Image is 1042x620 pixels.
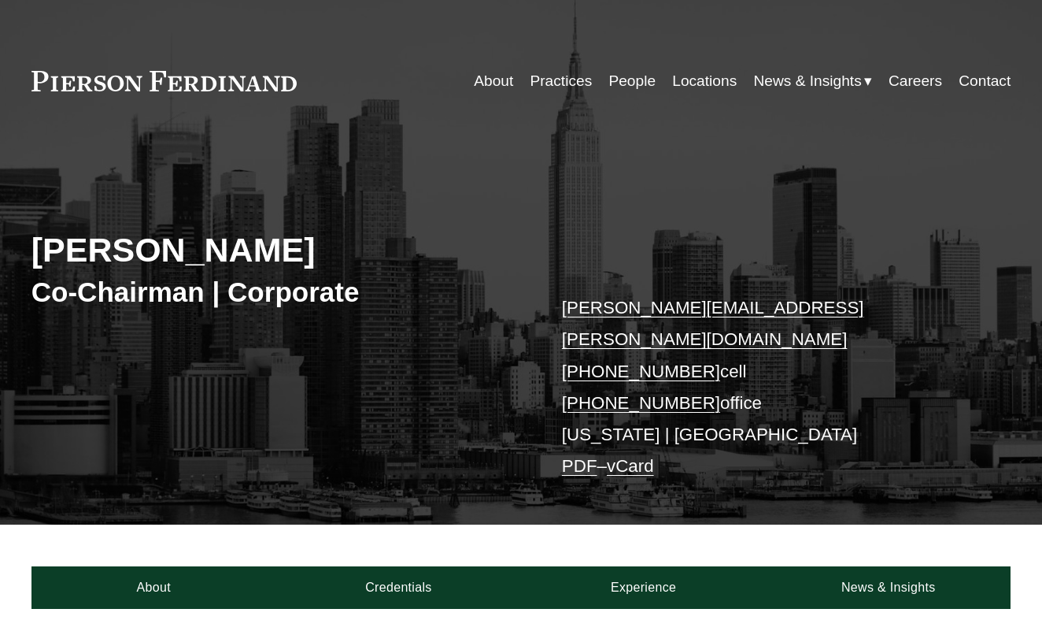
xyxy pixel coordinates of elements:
[562,456,597,476] a: PDF
[562,292,970,482] p: cell office [US_STATE] | [GEOGRAPHIC_DATA] –
[276,566,521,609] a: Credentials
[889,66,942,96] a: Careers
[766,566,1011,609] a: News & Insights
[672,66,737,96] a: Locations
[753,66,871,96] a: folder dropdown
[31,229,521,270] h2: [PERSON_NAME]
[959,66,1011,96] a: Contact
[31,566,276,609] a: About
[474,66,513,96] a: About
[521,566,766,609] a: Experience
[31,275,521,309] h3: Co-Chairman | Corporate
[562,393,720,413] a: [PHONE_NUMBER]
[562,298,864,349] a: [PERSON_NAME][EMAIL_ADDRESS][PERSON_NAME][DOMAIN_NAME]
[608,66,656,96] a: People
[530,66,592,96] a: Practices
[753,68,861,95] span: News & Insights
[607,456,654,476] a: vCard
[562,362,720,381] a: [PHONE_NUMBER]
